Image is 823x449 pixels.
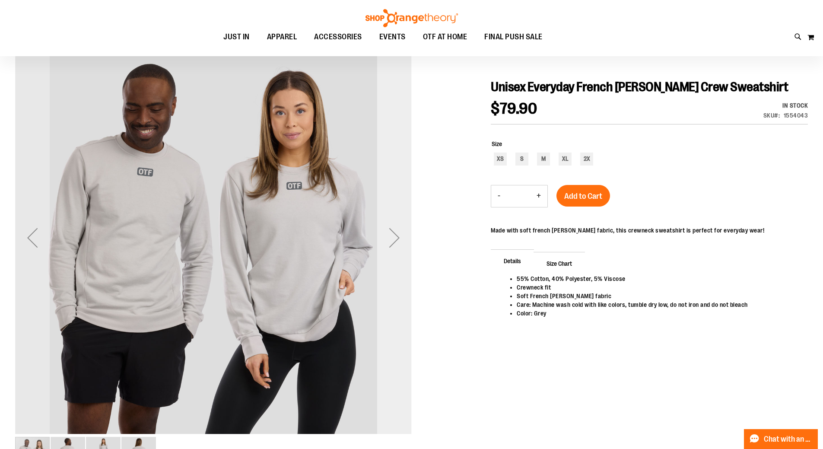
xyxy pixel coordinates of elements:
[517,292,799,300] li: Soft French [PERSON_NAME] fabric
[559,153,572,166] div: XL
[305,27,371,47] a: ACCESSORIES
[371,27,414,47] a: EVENTS
[491,185,507,207] button: Decrease product quantity
[491,80,788,94] span: Unisex Everyday French [PERSON_NAME] Crew Sweatshirt
[364,9,459,27] img: Shop Orangetheory
[763,101,808,110] div: Availability
[515,153,528,166] div: S
[215,27,258,47] a: JUST IN
[15,39,412,436] div: OTF Unisex Everyday French Terry Crew Sweatshirt Grey
[223,27,250,47] span: JUST IN
[556,185,610,207] button: Add to Cart
[564,191,602,201] span: Add to Cart
[314,27,362,47] span: ACCESSORIES
[507,186,530,207] input: Product quantity
[491,226,764,235] div: Made with soft french [PERSON_NAME] fabric, this crewneck sweatshirt is perfect for everyday wear!
[377,39,412,436] div: Next
[491,100,537,118] span: $79.90
[517,283,799,292] li: Crewneck fit
[258,27,306,47] a: APPAREL
[423,27,467,47] span: OTF AT HOME
[492,140,502,147] span: Size
[744,429,818,449] button: Chat with an Expert
[484,27,543,47] span: FINAL PUSH SALE
[267,27,297,47] span: APPAREL
[379,27,406,47] span: EVENTS
[537,153,550,166] div: M
[517,309,799,318] li: Color: Grey
[414,27,476,47] a: OTF AT HOME
[784,111,808,120] div: 1554043
[491,249,534,272] span: Details
[15,39,50,436] div: Previous
[580,153,593,166] div: 2X
[476,27,551,47] a: FINAL PUSH SALE
[763,101,808,110] div: In stock
[15,38,412,434] img: OTF Unisex Everyday French Terry Crew Sweatshirt Grey
[517,274,799,283] li: 55% Cotton, 40% Polyester, 5% Viscose
[494,153,507,166] div: XS
[763,112,780,119] strong: SKU
[517,300,799,309] li: Care: Machine wash cold with like colors, tumble dry low, do not iron and do not bleach
[764,435,813,443] span: Chat with an Expert
[530,185,547,207] button: Increase product quantity
[534,252,585,274] span: Size Chart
